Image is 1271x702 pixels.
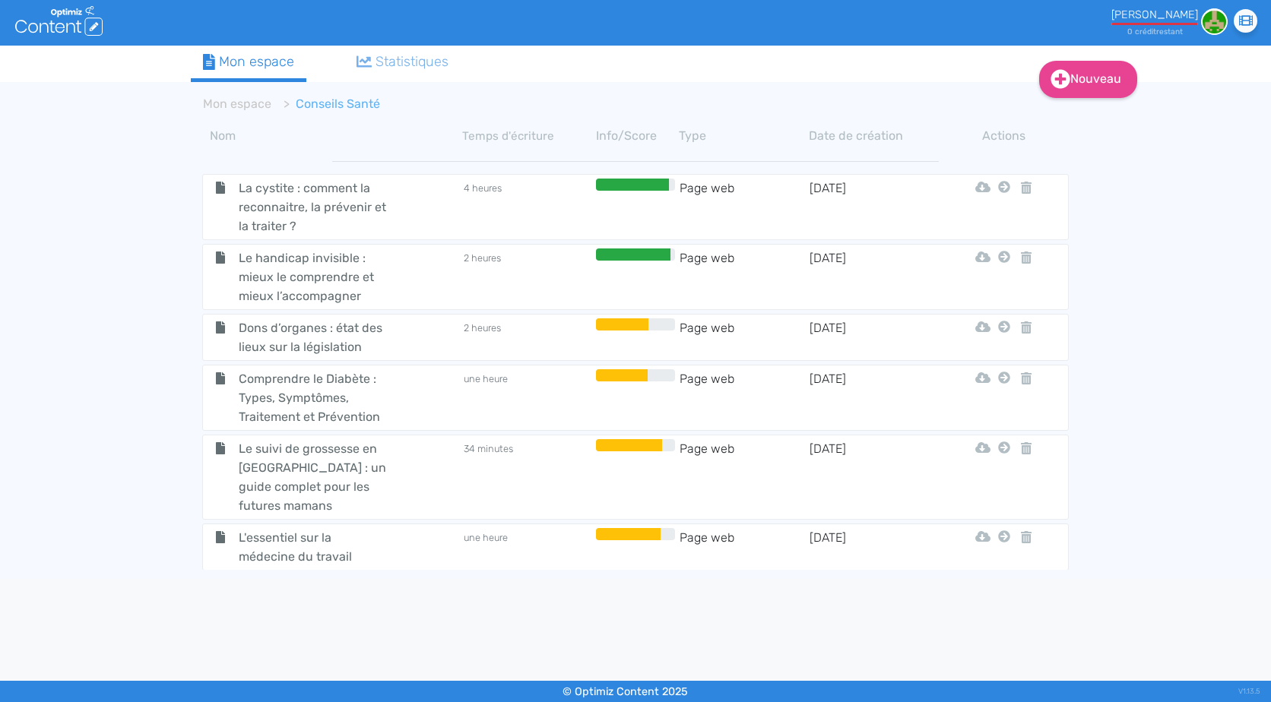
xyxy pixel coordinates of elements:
[809,439,939,515] td: [DATE]
[809,248,939,305] td: [DATE]
[679,369,809,426] td: Page web
[1238,681,1260,702] div: V1.13.5
[679,179,809,236] td: Page web
[809,369,939,426] td: [DATE]
[202,127,462,145] th: Nom
[1039,61,1137,98] a: Nouveau
[227,179,398,236] span: La cystite : comment la reconnaitre, la prévenir et la traiter ?
[462,127,592,145] th: Temps d'écriture
[462,179,592,236] td: 4 heures
[462,439,592,515] td: 34 minutes
[809,318,939,356] td: [DATE]
[227,439,398,515] span: Le suivi de grossesse en [GEOGRAPHIC_DATA] : un guide complet pour les futures mamans
[203,52,294,72] div: Mon espace
[1201,8,1228,35] img: 613494f560f79593adfc277993a4867a
[462,369,592,426] td: une heure
[203,96,271,111] a: Mon espace
[809,179,939,236] td: [DATE]
[1127,27,1183,36] small: 0 crédit restant
[679,439,809,515] td: Page web
[227,248,398,305] span: Le handicap invisible : mieux le comprendre et mieux l’accompagner
[462,248,592,305] td: 2 heures
[191,46,306,82] a: Mon espace
[994,127,1014,145] th: Actions
[563,685,688,698] small: © Optimiz Content 2025
[679,127,809,145] th: Type
[357,52,449,72] div: Statistiques
[191,86,951,122] nav: breadcrumb
[271,95,380,113] li: Conseils Santé
[462,318,592,356] td: 2 heures
[592,127,679,145] th: Info/Score
[227,369,398,426] span: Comprendre le Diabète : Types, Symptômes, Traitement et Prévention
[227,318,398,356] span: Dons d’organes : état des lieux sur la législation
[227,528,398,566] span: L'essentiel sur la médecine du travail
[679,248,809,305] td: Page web
[462,528,592,566] td: une heure
[344,46,461,78] a: Statistiques
[809,528,939,566] td: [DATE]
[679,528,809,566] td: Page web
[1111,8,1198,21] div: [PERSON_NAME]
[809,127,939,145] th: Date de création
[679,318,809,356] td: Page web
